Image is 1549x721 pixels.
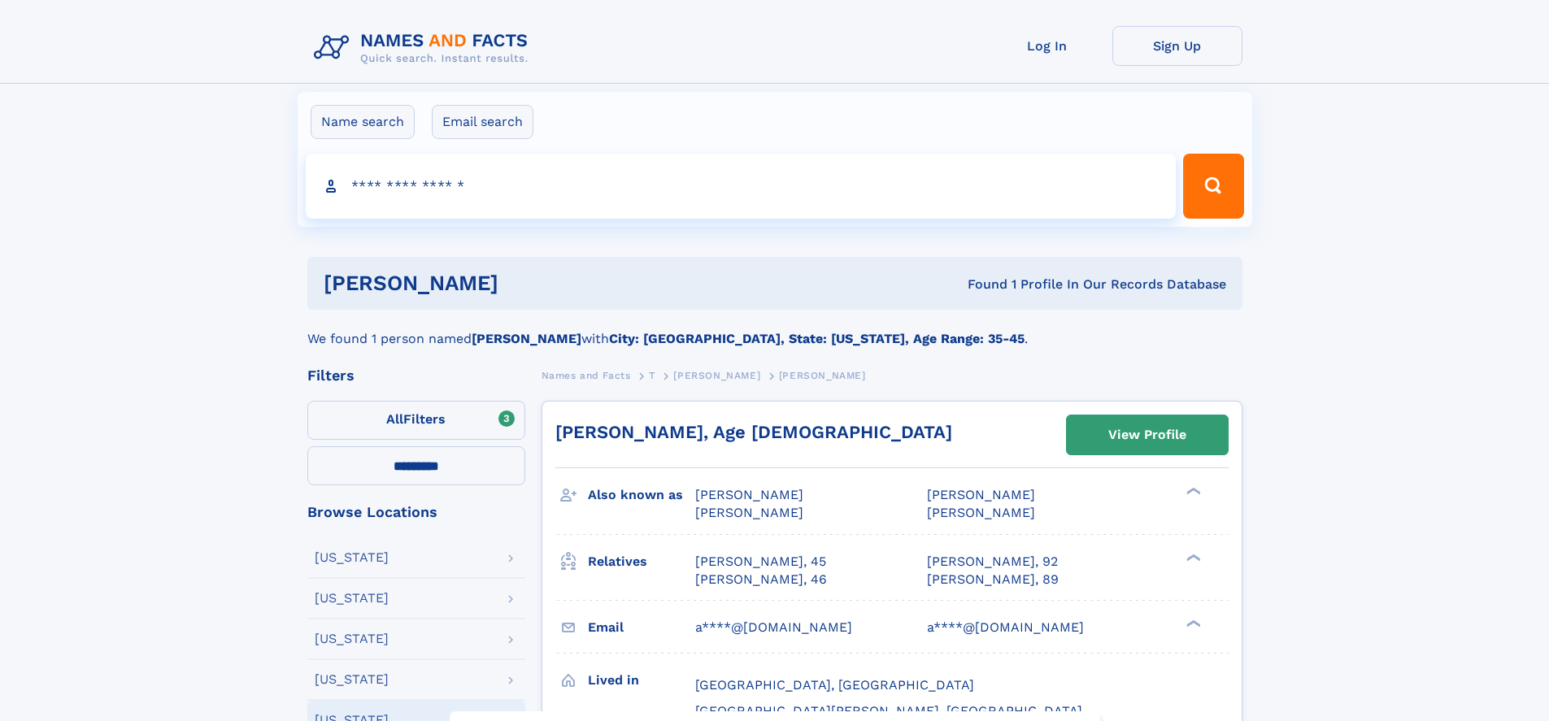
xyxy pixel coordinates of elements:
h3: Email [588,614,695,641]
b: City: [GEOGRAPHIC_DATA], State: [US_STATE], Age Range: 35-45 [609,331,1025,346]
input: search input [306,154,1177,219]
a: [PERSON_NAME], 92 [927,553,1058,571]
span: [PERSON_NAME] [927,505,1035,520]
div: ❯ [1182,486,1202,497]
a: [PERSON_NAME], 46 [695,571,827,589]
button: Search Button [1183,154,1243,219]
span: [PERSON_NAME] [695,505,803,520]
label: Email search [432,105,533,139]
div: ❯ [1182,618,1202,628]
h3: Lived in [588,667,695,694]
a: Log In [982,26,1112,66]
h3: Also known as [588,481,695,509]
a: [PERSON_NAME], Age [DEMOGRAPHIC_DATA] [555,422,952,442]
div: View Profile [1108,416,1186,454]
div: Found 1 Profile In Our Records Database [733,276,1226,293]
a: [PERSON_NAME], 45 [695,553,826,571]
span: T [649,370,655,381]
a: [PERSON_NAME], 89 [927,571,1059,589]
span: [PERSON_NAME] [779,370,866,381]
a: Sign Up [1112,26,1242,66]
a: [PERSON_NAME] [673,365,760,385]
label: Filters [307,401,525,440]
div: We found 1 person named with . [307,310,1242,349]
span: [PERSON_NAME] [673,370,760,381]
img: Logo Names and Facts [307,26,542,70]
div: [US_STATE] [315,673,389,686]
span: All [386,411,403,427]
a: Names and Facts [542,365,631,385]
span: [PERSON_NAME] [695,487,803,502]
span: [PERSON_NAME] [927,487,1035,502]
div: Filters [307,368,525,383]
div: ❯ [1182,552,1202,562]
label: Name search [311,105,415,139]
span: [GEOGRAPHIC_DATA], [GEOGRAPHIC_DATA] [695,677,974,693]
span: [GEOGRAPHIC_DATA][PERSON_NAME], [GEOGRAPHIC_DATA] [695,703,1082,719]
b: [PERSON_NAME] [472,331,581,346]
h3: Relatives [588,548,695,575]
div: [US_STATE] [315,592,389,605]
div: [US_STATE] [315,632,389,645]
div: [US_STATE] [315,551,389,564]
a: View Profile [1067,415,1228,454]
div: Browse Locations [307,505,525,519]
h1: [PERSON_NAME] [324,273,733,293]
a: T [649,365,655,385]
